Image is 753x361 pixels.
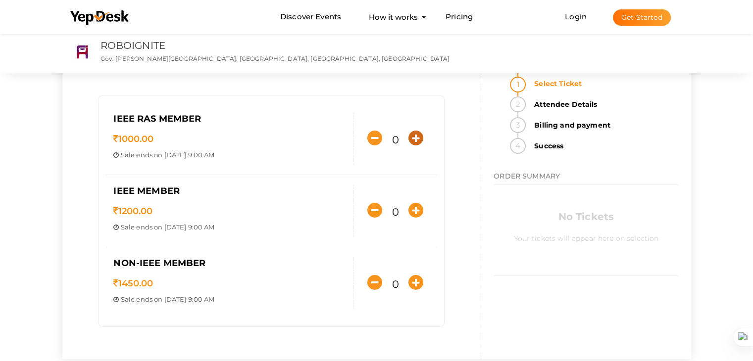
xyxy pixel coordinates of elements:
[121,295,135,303] span: Sale
[121,223,135,231] span: Sale
[494,172,560,180] span: ORDER SUMMARY
[613,9,671,26] button: Get Started
[113,113,201,124] span: IEEE RAS MEMBER
[113,134,153,144] span: 1000.00
[528,76,678,91] strong: Select Ticket
[100,54,477,63] p: Gov. [PERSON_NAME][GEOGRAPHIC_DATA], [GEOGRAPHIC_DATA], [GEOGRAPHIC_DATA], [GEOGRAPHIC_DATA]
[113,278,153,289] span: 1450.00
[121,151,135,159] span: Sale
[565,12,587,21] a: Login
[113,258,205,269] span: NON-IEEE MEMBER
[280,8,341,26] a: Discover Events
[366,8,421,26] button: How it works
[528,96,678,112] strong: Attendee Details
[446,8,473,26] a: Pricing
[528,117,678,133] strong: Billing and payment
[113,185,180,196] span: IEEE MEMBER
[113,223,346,232] p: ends on [DATE] 9:00 AM
[100,40,165,51] a: ROBOIGNITE
[528,138,678,154] strong: Success
[72,42,94,63] img: RSPMBPJE_small.png
[113,295,346,304] p: ends on [DATE] 9:00 AM
[113,206,152,217] span: 1200.00
[513,226,658,243] label: Your tickets will appear here on selection
[113,150,346,160] p: ends on [DATE] 9:00 AM
[558,211,614,223] b: No Tickets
